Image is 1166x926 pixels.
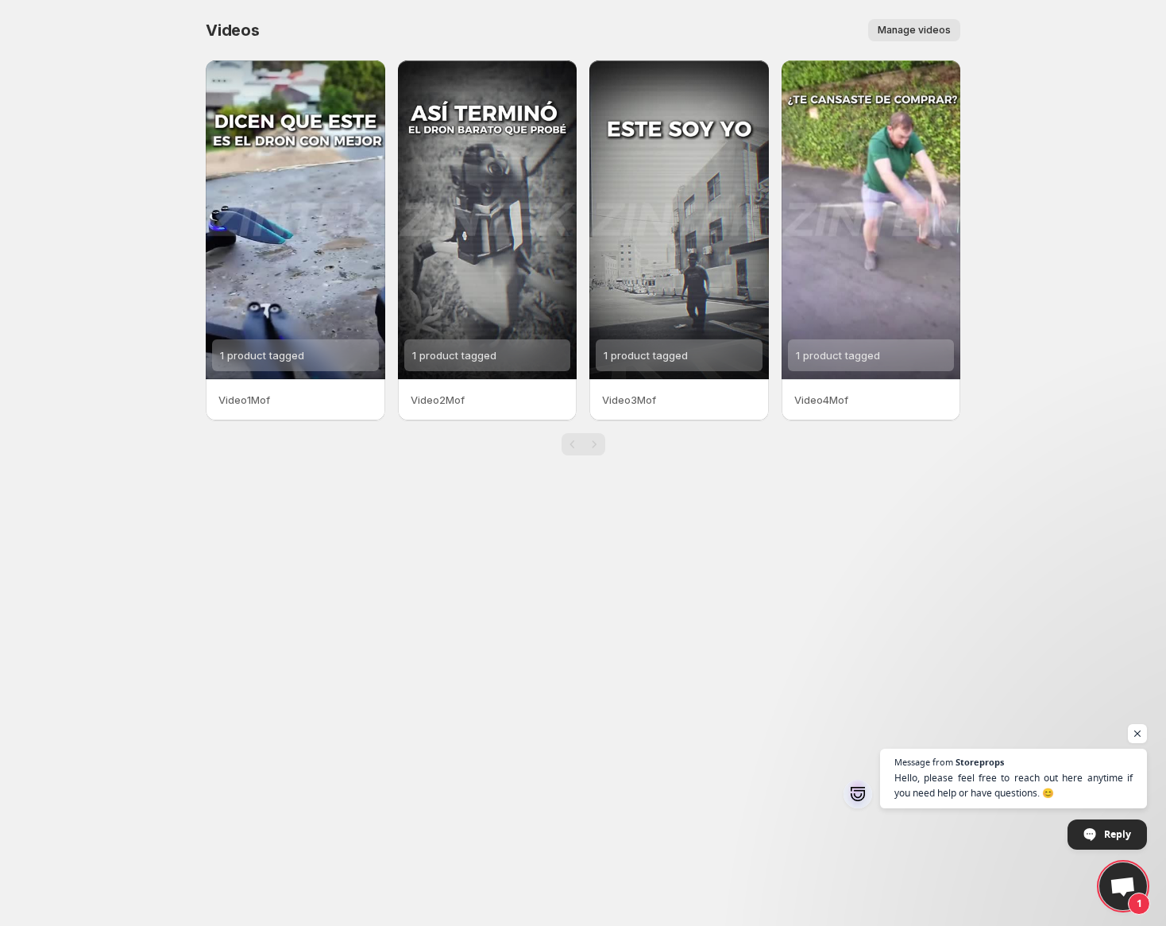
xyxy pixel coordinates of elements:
[1099,862,1147,910] div: Open chat
[220,349,304,362] span: 1 product tagged
[894,770,1133,800] span: Hello, please feel free to reach out here anytime if you need help or have questions. 😊
[894,757,953,766] span: Message from
[878,24,951,37] span: Manage videos
[956,757,1004,766] span: Storeprops
[602,392,756,408] p: Video3Mof
[206,21,260,40] span: Videos
[218,392,373,408] p: Video1Mof
[796,349,880,362] span: 1 product tagged
[412,349,496,362] span: 1 product tagged
[604,349,688,362] span: 1 product tagged
[794,392,948,408] p: Video4Mof
[562,433,605,455] nav: Pagination
[1128,893,1150,915] span: 1
[868,19,960,41] button: Manage videos
[1104,820,1131,848] span: Reply
[411,392,565,408] p: Video2Mof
